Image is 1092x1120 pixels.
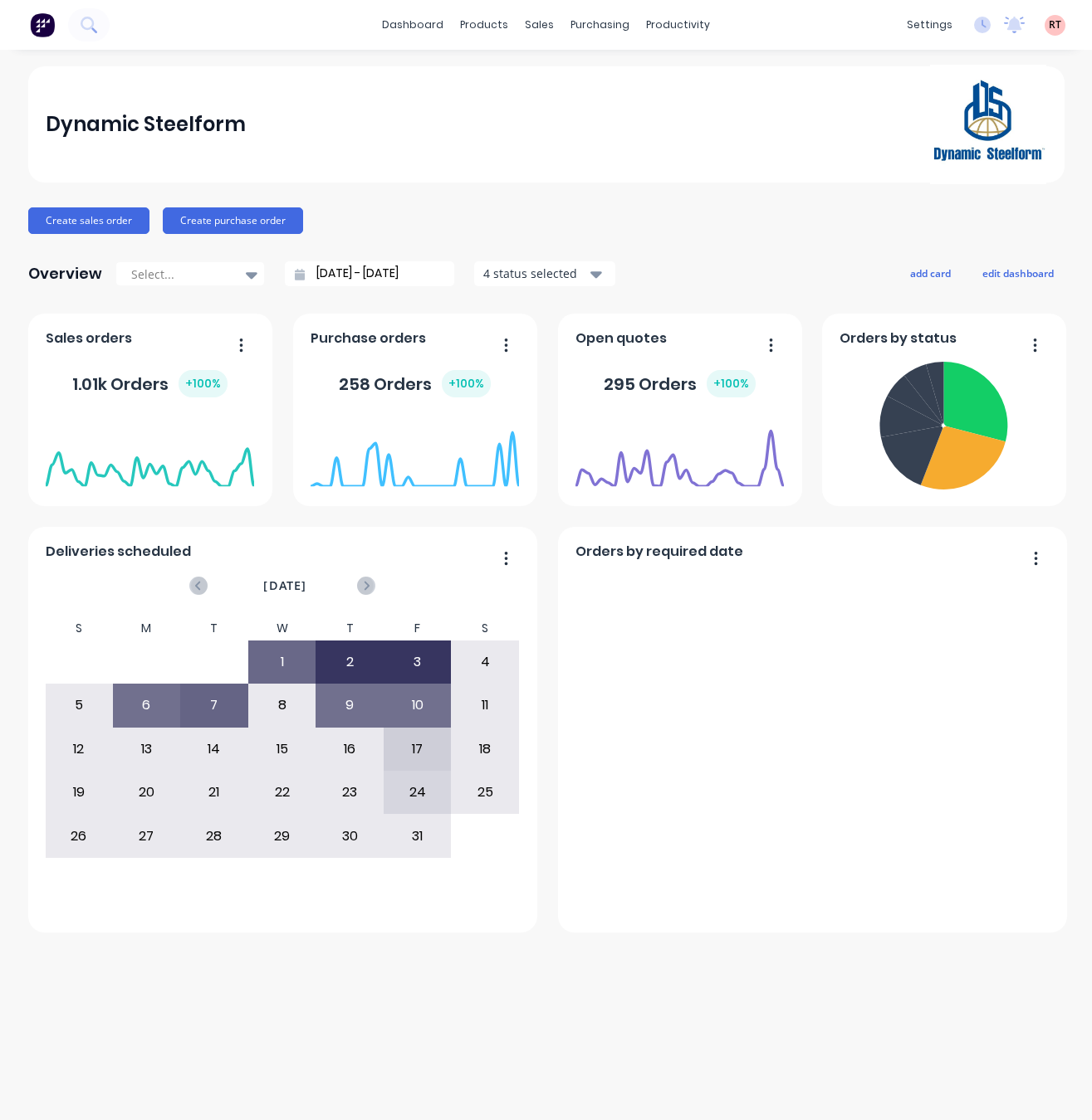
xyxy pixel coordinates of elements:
a: dashboard [374,12,452,37]
span: Open quotes [575,329,667,348]
div: 30 [316,815,383,856]
div: 27 [114,815,180,856]
span: Deliveries scheduled [46,542,191,562]
div: 18 [452,728,518,770]
div: T [180,616,248,640]
div: Overview [28,257,102,290]
span: RT [1049,17,1061,32]
div: F [384,616,452,640]
div: 16 [316,728,383,770]
div: 4 status selected [483,265,588,282]
div: 31 [384,815,451,856]
div: + 100 % [179,370,228,397]
div: settings [899,12,961,37]
div: 17 [384,728,451,770]
div: 29 [249,815,316,856]
div: 6 [114,684,180,726]
div: 12 [46,728,112,770]
button: add card [899,262,962,284]
div: + 100 % [442,370,491,397]
div: 2 [316,641,383,683]
div: 24 [384,772,451,813]
div: W [248,616,316,640]
div: 23 [316,772,383,813]
div: 13 [114,728,180,770]
div: 26 [46,815,112,856]
div: 5 [46,684,112,726]
img: Dynamic Steelform [930,65,1046,184]
button: 4 status selected [474,261,615,286]
div: 22 [249,772,316,813]
div: 10 [384,684,451,726]
div: 11 [452,684,518,726]
div: 28 [181,815,247,856]
span: Orders by status [840,329,957,348]
div: M [113,616,181,640]
div: productivity [638,12,718,37]
button: edit dashboard [972,262,1065,284]
div: S [45,616,113,640]
div: purchasing [562,12,638,37]
span: [DATE] [263,577,306,595]
div: 1.01k Orders [72,370,228,397]
div: 21 [181,772,247,813]
div: 1 [249,641,316,683]
div: 3 [384,641,451,683]
div: 19 [46,772,112,813]
div: 14 [181,728,247,770]
button: Create purchase order [163,207,303,234]
div: 7 [181,684,247,726]
div: 295 Orders [604,370,756,397]
img: Factory [30,12,55,37]
div: T [316,616,384,640]
div: 25 [452,772,518,813]
div: 4 [452,641,518,683]
button: Create sales order [28,207,149,234]
div: 8 [249,684,316,726]
div: products [452,12,517,37]
div: Dynamic Steelform [46,108,246,141]
span: Sales orders [46,329,132,348]
div: 15 [249,728,316,770]
span: Purchase orders [311,329,426,348]
div: 258 Orders [339,370,491,397]
div: + 100 % [707,370,756,397]
div: sales [517,12,562,37]
div: S [451,616,519,640]
div: 9 [316,684,383,726]
div: 20 [114,772,180,813]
